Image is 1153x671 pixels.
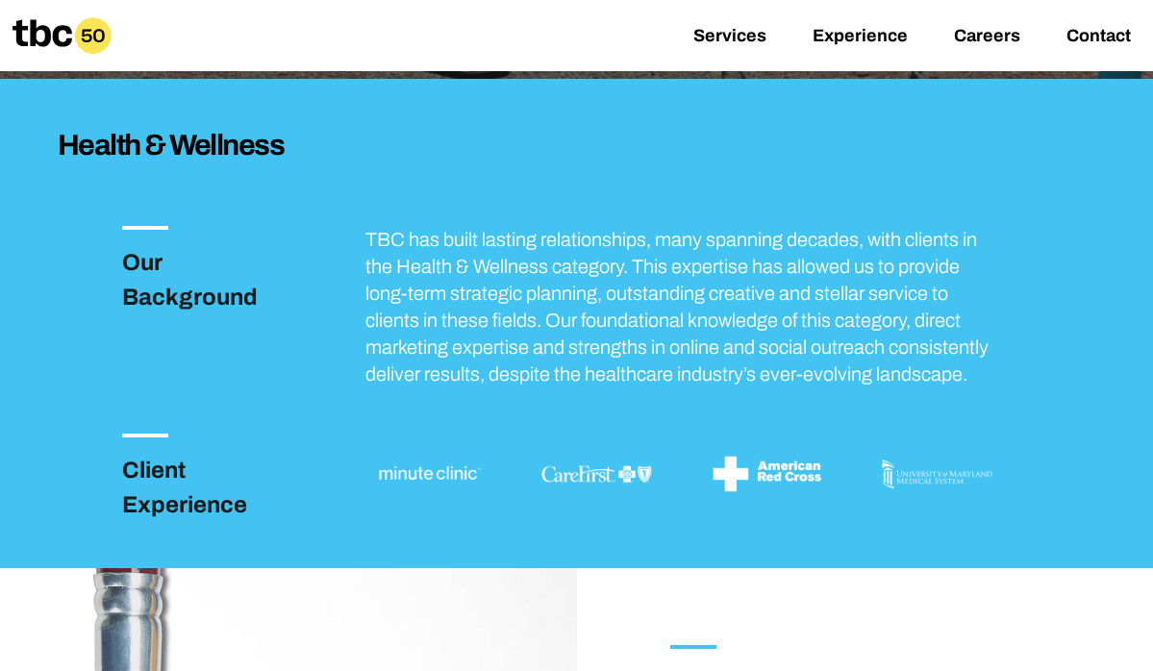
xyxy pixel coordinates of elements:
[122,245,307,314] h3: Our Background
[813,26,908,49] a: Experience
[1066,26,1131,49] a: Contact
[122,453,307,522] h3: Client Experience
[706,434,828,515] img: Red Cross Logo
[365,226,998,387] p: TBC has built lasting relationships, many spanning decades, with clients in the Health & Wellness...
[876,434,998,515] img: University of Maryland Medical Center Logo
[58,125,1095,164] h3: Health & Wellness
[693,26,766,49] a: Services
[365,434,488,515] img: MinuteClinic Logo
[954,26,1020,49] a: Careers
[536,434,658,515] img: CareFirst BlueCross BlueShield Logo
